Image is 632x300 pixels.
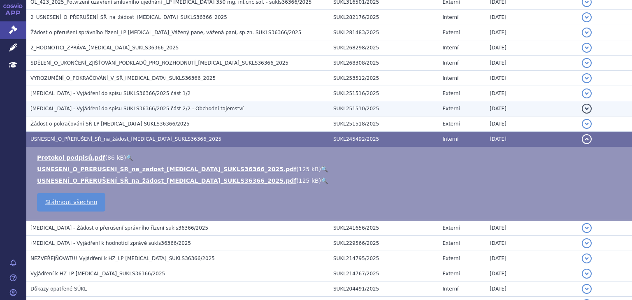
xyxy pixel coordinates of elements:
span: 125 kB [299,166,319,172]
button: detail [582,88,592,98]
button: detail [582,43,592,53]
td: SUKL204491/2025 [329,281,438,297]
td: SUKL281483/2025 [329,25,438,40]
td: SUKL268298/2025 [329,40,438,56]
button: detail [582,104,592,114]
li: ( ) [37,153,624,162]
button: detail [582,269,592,279]
a: Stáhnout všechno [37,193,105,212]
a: USNESENI_O_PRERUSENI_SR_na_zadost_[MEDICAL_DATA]_SUKLS36366_2025.pdf [37,166,296,172]
td: [DATE] [486,56,578,71]
li: ( ) [37,165,624,173]
span: Externí [442,256,460,261]
span: RYBREVANT - Žádost o přerušení správního řízení sukls36366/2025 [30,225,208,231]
a: USNESENÍ_O_PŘERUŠENÍ_SŘ_na_žádost_[MEDICAL_DATA]_SUKLS36366_2025.pdf [37,177,296,184]
td: SUKL282176/2025 [329,10,438,25]
span: Důkazy opatřené SÚKL [30,286,87,292]
button: detail [582,28,592,37]
span: NEZVEŘEJŇOVAT!!! Vyjádření k HZ_LP RYBREVANT_SUKLS36366/2025 [30,256,215,261]
button: detail [582,134,592,144]
span: 86 kB [107,154,124,161]
td: [DATE] [486,101,578,116]
span: Externí [442,225,460,231]
td: [DATE] [486,251,578,266]
span: Externí [442,30,460,35]
td: [DATE] [486,266,578,281]
td: SUKL268308/2025 [329,56,438,71]
td: SUKL214795/2025 [329,251,438,266]
td: [DATE] [486,281,578,297]
button: detail [582,284,592,294]
span: SDĚLENÍ_O_UKONČENÍ_ZJIŠŤOVÁNÍ_PODKLADŮ_PRO_ROZHODNUTÍ_RYBREVANT_SUKLS36366_2025 [30,60,288,66]
span: Interní [442,14,458,20]
button: detail [582,12,592,22]
td: SUKL251518/2025 [329,116,438,132]
span: Interní [442,45,458,51]
span: Externí [442,121,460,127]
span: Externí [442,91,460,96]
td: SUKL251516/2025 [329,86,438,101]
td: [DATE] [486,220,578,236]
a: Protokol podpisů.pdf [37,154,105,161]
button: detail [582,238,592,248]
span: Interní [442,60,458,66]
span: Interní [442,75,458,81]
span: Žádost o přerušení správního řízení_LP RYBREVANT_Vážený pane, vážená paní, sp.zn. SUKLS36366/2025 [30,30,301,35]
a: 🔍 [126,154,133,161]
span: 2_USNESENÍ_O_PŘERUŠENÍ_SŘ_na_žádost_RYBREVANT_SUKLS36366_2025 [30,14,227,20]
span: 125 kB [299,177,319,184]
td: [DATE] [486,10,578,25]
td: [DATE] [486,132,578,147]
span: Vyjádření k HZ LP RYBREVANT_SUKLS36366/2025 [30,271,165,277]
td: SUKL251510/2025 [329,101,438,116]
button: detail [582,223,592,233]
td: SUKL253512/2025 [329,71,438,86]
a: 🔍 [321,166,328,172]
td: [DATE] [486,40,578,56]
td: SUKL229566/2025 [329,236,438,251]
td: SUKL241656/2025 [329,220,438,236]
button: detail [582,253,592,263]
button: detail [582,58,592,68]
td: SUKL214767/2025 [329,266,438,281]
span: Interní [442,286,458,292]
span: RYBREVANT - Vyjádření do spisu SUKLS36366/2025 část 2/2 - Obchodní tajemství [30,106,244,112]
td: [DATE] [486,71,578,86]
a: 🔍 [321,177,328,184]
span: Externí [442,106,460,112]
td: [DATE] [486,116,578,132]
button: detail [582,73,592,83]
span: Externí [442,240,460,246]
span: Žádost o pokračování SŘ LP RYBREVANT SUKLS36366/2025 [30,121,190,127]
span: VYROZUMĚNÍ_O_POKRAČOVÁNÍ_V_SŘ_RYBREVANT_SUKLS36366_2025 [30,75,216,81]
span: RYBREVANT - Vyjádření k hodnotící zprávě sukls36366/2025 [30,240,191,246]
span: 2_HODNOTÍCÍ_ZPRÁVA_RYBREVANT_SUKLS36366_2025 [30,45,179,51]
button: detail [582,119,592,129]
td: [DATE] [486,86,578,101]
span: USNESENÍ_O_PŘERUŠENÍ_SŘ_na_žádost_RYBREVANT_SUKLS36366_2025 [30,136,221,142]
td: SUKL245492/2025 [329,132,438,147]
li: ( ) [37,177,624,185]
span: RYBREVANT - Vyjádření do spisu SUKLS36366/2025 část 1/2 [30,91,191,96]
span: Interní [442,136,458,142]
td: [DATE] [486,25,578,40]
span: Externí [442,271,460,277]
td: [DATE] [486,236,578,251]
